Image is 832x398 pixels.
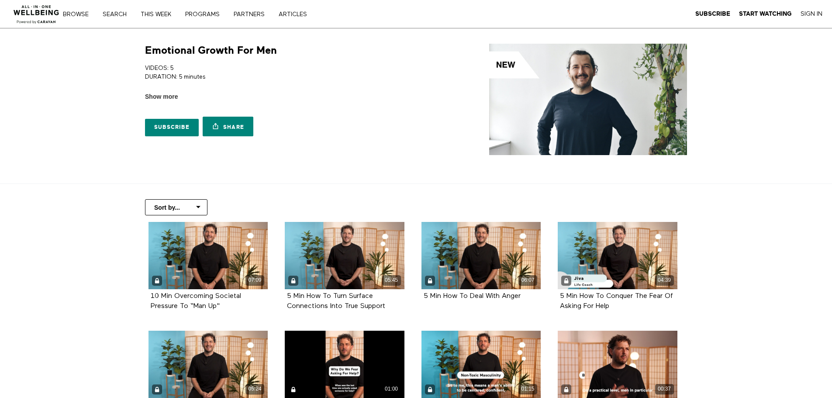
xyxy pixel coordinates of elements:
div: 07:09 [245,275,264,285]
a: 5 Min How To Deal With Anger 06:07 [421,222,541,289]
a: THIS WEEK [138,11,180,17]
strong: 10 Min Overcoming Societal Pressure To “Man Up" [151,293,241,310]
strong: Subscribe [695,10,730,17]
div: 00:37 [655,384,674,394]
div: 04:39 [655,275,674,285]
a: PARTNERS [231,11,274,17]
a: Subscribe [695,10,730,18]
img: Emotional Growth For Men [489,44,687,155]
a: Non Toxic Masculinity (Highlight) 01:15 [421,331,541,398]
a: PROGRAMS [182,11,229,17]
strong: 5 Min How To Deal With Anger [424,293,521,300]
strong: Start Watching [739,10,792,17]
a: Share [203,117,253,136]
a: 5 Min How To Conquer The Fear Of Asking For Help [560,293,673,309]
strong: 5 Min How To Turn Surface Connections Into True Support [287,293,385,310]
a: Start Watching [739,10,792,18]
: 10 Min Overcoming Societal Pressure To “Man Up" 07:09 [148,222,268,289]
div: 05:24 [245,384,264,394]
a: 5 Min How To Turn Surface Connections Into True Support 05:45 [285,222,404,289]
strong: 5 Min How To Conquer The Fear Of Asking For Help [560,293,673,310]
a: 5 Min How To Conquer The Fear Of Asking For Help 04:39 [558,222,677,289]
div: 06:07 [518,275,537,285]
p: VIDEOS: 5 DURATION: 5 minutes [145,64,413,82]
a: Browse [60,11,98,17]
nav: Primary [69,10,325,18]
a: Search [100,11,136,17]
a: Sign In [801,10,822,18]
: 10 Min Overcoming Societal Pressure To “Man Up" [151,293,241,309]
a: Building Deeper Connections For Men (Highlight) 00:37 [558,331,677,398]
a: 5 Min How To Deal With Anger [424,293,521,299]
a: ARTICLES [276,11,316,17]
h1: Emotional Growth For Men [145,44,277,57]
a: Why Do We Fear Asking For Help? (Highlight 9x16) 01:00 [285,331,404,398]
a: 5 Min How To Turn Surface Connections Into True Support [287,293,385,309]
div: 05:45 [382,275,401,285]
a: 5 Min How To Navigate The Weight Of Responsibility 05:24 [148,331,268,398]
a: Subscribe [145,119,199,136]
div: 01:00 [382,384,401,394]
div: 01:15 [518,384,537,394]
span: Show more [145,92,178,101]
